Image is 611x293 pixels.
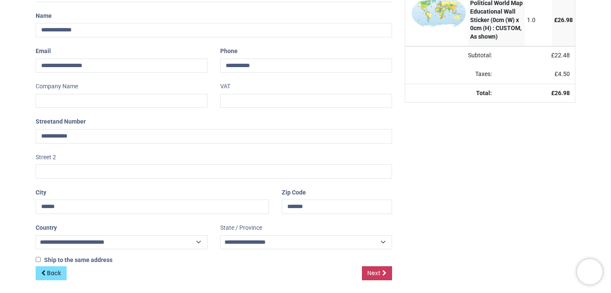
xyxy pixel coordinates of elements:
[555,90,570,96] span: 26.98
[527,16,550,25] div: 1.0
[36,256,112,265] label: Ship to the same address
[577,259,603,285] iframe: Brevo live chat
[36,221,57,235] label: Country
[36,150,56,165] label: Street 2
[47,269,61,277] span: Back
[36,115,86,129] label: Street
[555,52,570,59] span: 22.48
[53,118,86,125] span: and Number
[558,70,570,77] span: 4.50
[220,44,238,59] label: Phone
[362,266,392,281] a: Next
[36,44,51,59] label: Email
[220,79,230,94] label: VAT
[367,269,381,277] span: Next
[405,65,497,84] td: Taxes:
[476,90,492,96] strong: Total:
[36,79,78,94] label: Company Name
[551,52,570,59] span: £
[558,17,573,23] span: 26.98
[36,266,67,281] a: Back
[282,186,306,200] label: Zip Code
[551,90,570,96] strong: £
[555,70,570,77] span: £
[36,9,52,23] label: Name
[554,17,573,23] span: £
[220,221,262,235] label: State / Province
[36,186,46,200] label: City
[36,257,41,262] input: Ship to the same address
[405,46,497,65] td: Subtotal:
